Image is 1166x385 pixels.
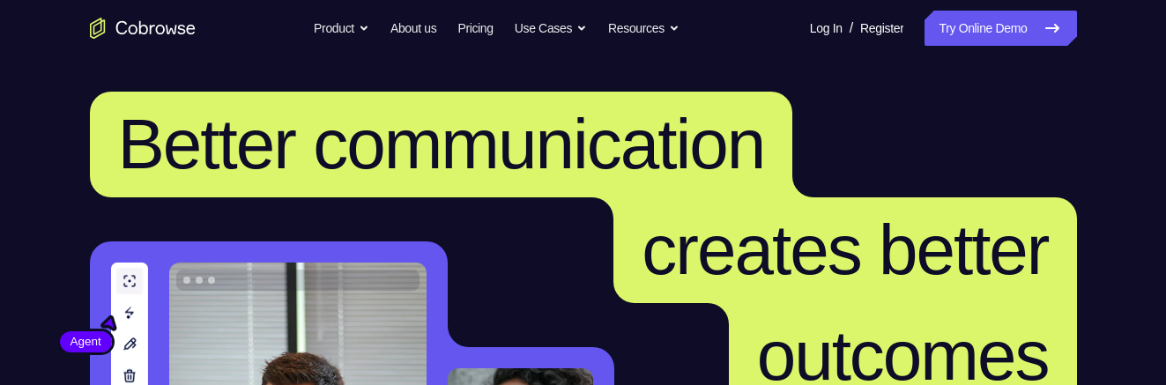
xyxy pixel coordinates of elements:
span: creates better [642,211,1048,289]
a: Log In [810,11,843,46]
a: Try Online Demo [925,11,1076,46]
button: Resources [608,11,680,46]
a: Pricing [457,11,493,46]
span: Better communication [118,105,765,183]
a: Go to the home page [90,18,196,39]
a: About us [390,11,436,46]
span: / [850,18,853,39]
button: Use Cases [515,11,587,46]
button: Product [314,11,369,46]
a: Register [860,11,903,46]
